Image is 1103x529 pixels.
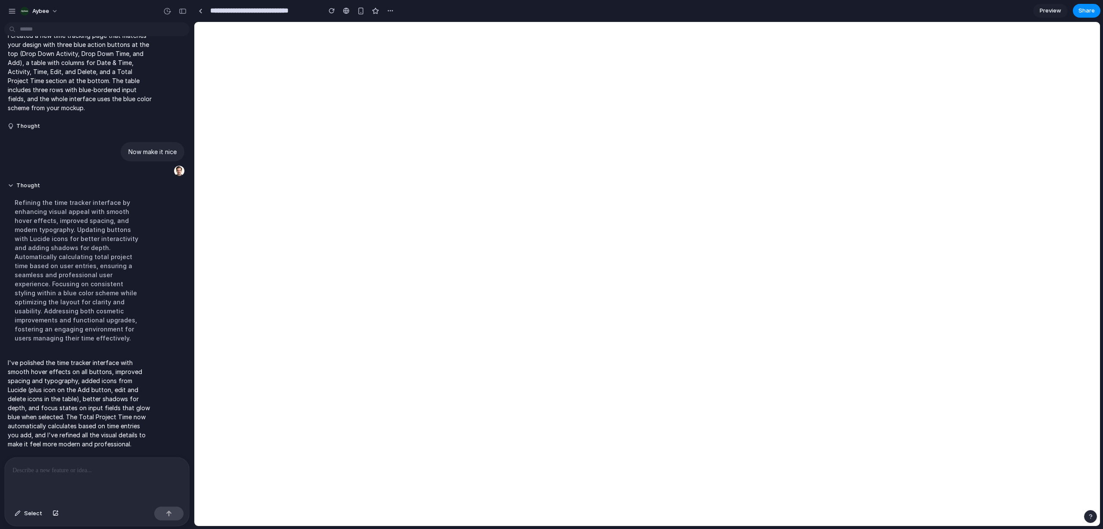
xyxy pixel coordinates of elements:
p: Now make it nice [128,147,177,156]
a: Preview [1033,4,1068,18]
span: Aybee [32,7,49,15]
p: I created a new time tracking page that matches your design with three blue action buttons at the... [8,31,152,112]
button: Aybee [17,4,62,18]
button: Share [1073,4,1100,18]
button: Select [10,507,47,520]
div: Refining the time tracker interface by enhancing visual appeal with smooth hover effects, improve... [8,193,152,348]
span: Share [1078,6,1095,15]
p: I've polished the time tracker interface with smooth hover effects on all buttons, improved spaci... [8,358,152,449]
span: Preview [1040,6,1061,15]
span: Select [24,509,42,518]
